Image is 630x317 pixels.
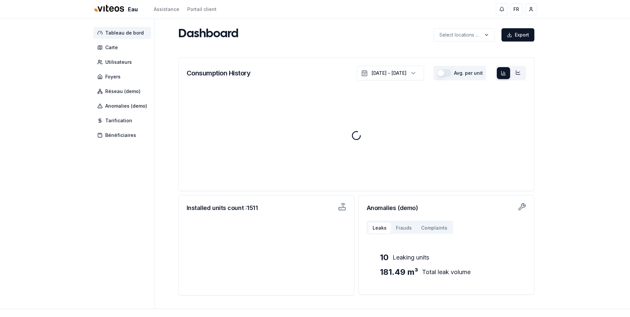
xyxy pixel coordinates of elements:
[393,253,429,262] span: Leaking units
[416,222,452,234] button: Complaints
[93,27,154,39] a: Tableau de bord
[93,1,125,17] img: Viteos - Eau Logo
[187,68,251,78] h3: Consumption History
[367,203,526,213] h3: Anomalies (demo)
[154,6,179,13] a: Assistance
[93,115,154,127] a: Tarification
[93,42,154,53] a: Carte
[93,56,154,68] a: Utilisateurs
[380,252,389,263] span: 10
[187,6,217,13] a: Portail client
[357,66,424,80] button: [DATE] - [DATE]
[93,129,154,141] a: Bénéficiaires
[434,28,495,42] button: label
[93,2,140,17] a: Eau
[105,103,147,109] span: Anomalies (demo)
[513,6,519,13] span: FR
[178,28,238,41] h1: Dashboard
[93,100,154,112] a: Anomalies (demo)
[501,28,534,42] button: Export
[105,73,121,80] span: Foyers
[391,222,416,234] button: Frauds
[105,132,136,139] span: Bénéficiaires
[380,267,418,277] span: 181.49 m³
[372,70,406,76] div: [DATE] - [DATE]
[105,44,118,51] span: Carte
[105,117,132,124] span: Tarification
[439,32,479,38] p: Select locations ...
[128,5,138,13] span: Eau
[93,71,154,83] a: Foyers
[105,30,144,36] span: Tableau de bord
[93,85,154,97] a: Réseau (demo)
[105,88,140,95] span: Réseau (demo)
[454,71,483,75] label: Avg. per unit
[187,203,271,213] h3: Installed units count : 1511
[368,222,391,234] button: Leaks
[105,59,132,65] span: Utilisateurs
[510,3,522,15] button: FR
[422,267,471,277] span: Total leak volume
